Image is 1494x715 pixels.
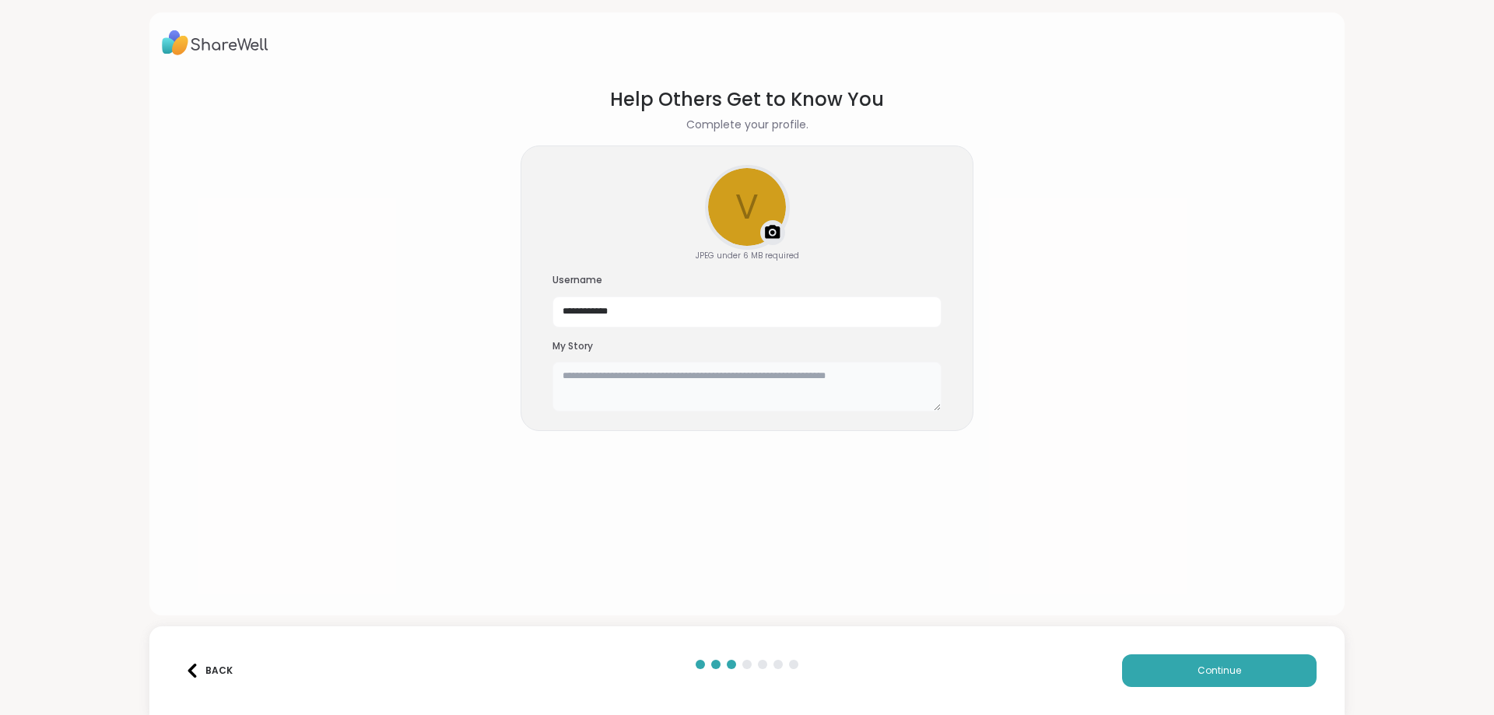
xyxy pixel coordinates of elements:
div: JPEG under 6 MB required [696,250,799,261]
h3: Username [552,274,942,287]
h2: Complete your profile. [686,117,808,133]
div: Back [185,664,233,678]
span: Continue [1198,664,1241,678]
h1: Help Others Get to Know You [610,86,884,114]
h3: My Story [552,340,942,353]
button: Back [177,654,240,687]
button: Continue [1122,654,1317,687]
img: ShareWell Logo [162,25,268,61]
